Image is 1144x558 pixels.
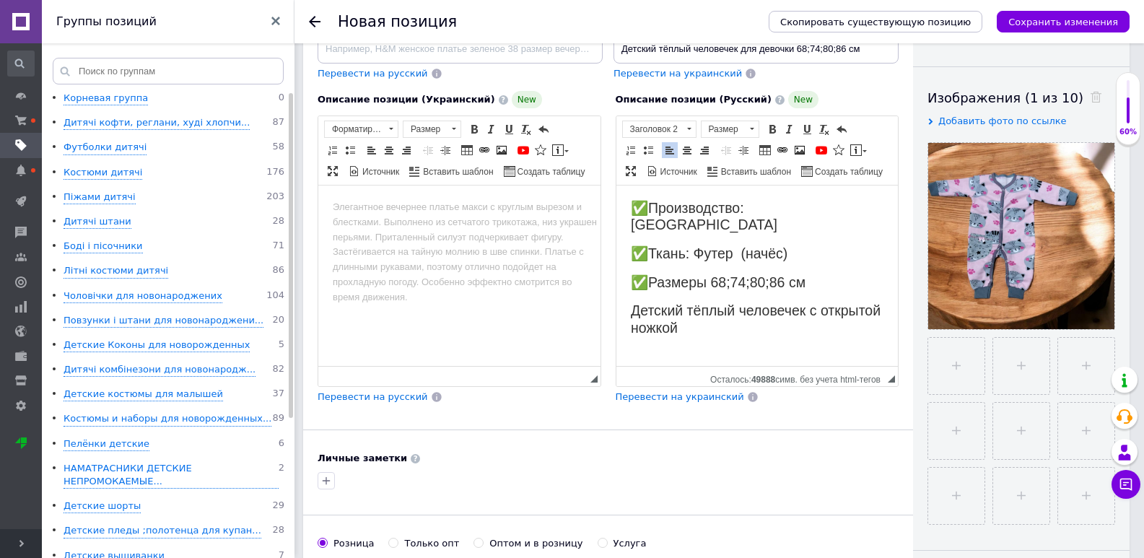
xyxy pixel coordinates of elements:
div: Футболки дитячі [64,141,147,154]
a: По правому краю [697,142,712,158]
span: 37 [272,388,284,401]
a: Убрать форматирование [816,121,832,137]
div: Детские шорты [64,500,141,513]
span: Скопировать существующую позицию [780,17,971,27]
div: 60% [1117,127,1140,137]
span: New [788,91,818,108]
span: 29 [272,500,284,513]
div: Корневая группа [64,92,148,105]
a: Таблица [459,142,475,158]
button: Чат с покупателем [1112,470,1140,499]
span: Форматирование [325,121,384,137]
span: Добавить фото по ссылке [938,115,1067,126]
a: Создать таблицу [799,163,885,179]
div: Літні костюми дитячі [64,264,168,278]
a: Полужирный (Ctrl+B) [466,121,482,137]
h1: Новая позиция [338,13,457,30]
a: Развернуть [325,163,341,179]
iframe: Визуальный текстовый редактор, 79FAB869-8DB2-4774-9AA1-DDABF8E5AC6D [318,186,601,366]
div: Повзунки і штани для новонароджени... [64,314,263,328]
a: Вставить сообщение [550,142,571,158]
a: По левому краю [662,142,678,158]
span: 176 [266,166,284,180]
span: Перевести на русский [318,391,428,402]
input: Например, H&M женское платье зеленое 38 размер вечернее макси с блестками [318,35,603,64]
div: 60% Качество заполнения [1116,72,1140,145]
a: Полужирный (Ctrl+B) [764,121,780,137]
input: Например, H&M женское платье зеленое 38 размер вечернее макси с блестками [614,35,899,64]
div: Подсчет символов [580,371,590,385]
a: По левому краю [364,142,380,158]
span: Описание позиции (Украинский) [318,94,495,105]
span: Создать таблицу [515,166,585,178]
a: Источник [645,163,699,179]
a: Вставить иконку [533,142,549,158]
span: 2 [279,462,284,489]
span: 5 [279,339,284,352]
span: 71 [272,240,284,253]
div: Пелёнки детские [64,437,149,451]
a: Вставить иконку [831,142,847,158]
div: Детские пледы ;полотенца для купан... [64,524,261,538]
a: Вставить/Редактировать ссылку (Ctrl+L) [476,142,492,158]
span: Перевести на украинский [616,391,744,402]
div: Боді і пісочники [64,240,143,253]
div: Костюмы и наборы для новорожденных... [64,412,271,426]
span: 6 [279,437,284,451]
span: Вставить шаблон [719,166,791,178]
a: Уменьшить отступ [718,142,734,158]
div: Вернуться назад [309,16,320,27]
div: Подсчет символов [710,371,888,385]
a: Размер [701,121,759,138]
a: Вставить / удалить нумерованный список [325,142,341,158]
div: Дитячі комбінезони для новонародж... [64,363,256,377]
a: Изображение [494,142,510,158]
a: Уменьшить отступ [420,142,436,158]
a: Подчеркнутый (Ctrl+U) [799,121,815,137]
span: 104 [266,289,284,303]
div: Розница [333,537,374,550]
a: Вставить шаблон [705,163,793,179]
a: Убрать форматирование [518,121,534,137]
span: 89 [272,412,284,426]
span: Источник [360,166,399,178]
a: Создать таблицу [502,163,588,179]
span: 86 [272,264,284,278]
span: Перетащите для изменения размера [888,375,895,383]
a: Развернуть [623,163,639,179]
div: Детские костюмы для малышей [64,388,223,401]
input: Поиск по группам [53,58,284,84]
span: Размер [403,121,447,137]
div: Изображения (1 из 10) [927,89,1115,107]
a: Вставить сообщение [848,142,869,158]
a: Размер [403,121,461,138]
a: Отменить (Ctrl+Z) [536,121,551,137]
a: Источник [346,163,401,179]
a: Добавить видео с YouTube [515,142,531,158]
div: Чоловічки для новонароджених [64,289,222,303]
span: Источник [658,166,697,178]
div: Услуга [614,537,647,550]
span: 20 [272,314,284,328]
span: 58 [272,141,284,154]
b: Личные заметки [318,453,407,463]
a: По центру [679,142,695,158]
a: Увеличить отступ [437,142,453,158]
a: Вставить/Редактировать ссылку (Ctrl+L) [774,142,790,158]
span: Создать таблицу [813,166,883,178]
span: 49888 [751,375,775,385]
span: Описание позиции (Русский) [616,94,772,105]
div: Только опт [404,537,459,550]
a: Изображение [792,142,808,158]
a: По правому краю [398,142,414,158]
span: Вставить шаблон [421,166,493,178]
a: Подчеркнутый (Ctrl+U) [501,121,517,137]
a: Вставить / удалить нумерованный список [623,142,639,158]
span: Перетащите для изменения размера [590,375,598,383]
span: 28 [272,524,284,538]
